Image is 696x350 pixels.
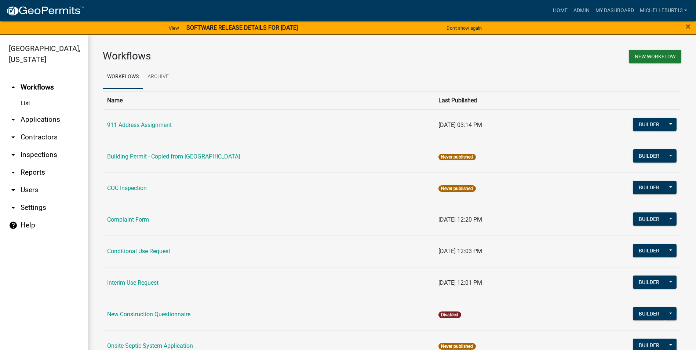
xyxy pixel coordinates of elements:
[107,342,193,349] a: Onsite Septic System Application
[438,311,461,318] span: Disabled
[107,248,170,255] a: Conditional Use Request
[686,21,690,32] span: ×
[633,118,665,131] button: Builder
[438,343,475,350] span: Never published
[166,22,182,34] a: View
[107,153,240,160] a: Building Permit - Copied from [GEOGRAPHIC_DATA]
[143,65,173,89] a: Archive
[186,24,298,31] strong: SOFTWARE RELEASE DETAILS FOR [DATE]
[103,50,387,62] h3: Workflows
[633,212,665,226] button: Builder
[633,181,665,194] button: Builder
[438,248,482,255] span: [DATE] 12:03 PM
[9,133,18,142] i: arrow_drop_down
[107,311,190,318] a: New Construction Questionnaire
[438,279,482,286] span: [DATE] 12:01 PM
[593,4,637,18] a: My Dashboard
[9,221,18,230] i: help
[434,91,557,109] th: Last Published
[107,216,149,223] a: Complaint Form
[438,121,482,128] span: [DATE] 03:14 PM
[9,203,18,212] i: arrow_drop_down
[633,244,665,257] button: Builder
[629,50,681,63] button: New Workflow
[637,4,690,18] a: michelleburt13
[107,279,158,286] a: Interim Use Request
[633,149,665,163] button: Builder
[686,22,690,31] button: Close
[107,121,172,128] a: 911 Address Assignment
[103,65,143,89] a: Workflows
[438,154,475,160] span: Never published
[438,185,475,192] span: Never published
[103,91,434,109] th: Name
[550,4,571,18] a: Home
[9,115,18,124] i: arrow_drop_down
[633,307,665,320] button: Builder
[444,22,485,34] button: Don't show again
[438,216,482,223] span: [DATE] 12:20 PM
[9,168,18,177] i: arrow_drop_down
[571,4,593,18] a: Admin
[9,83,18,92] i: arrow_drop_up
[107,185,147,192] a: COC Inspection
[9,186,18,194] i: arrow_drop_down
[9,150,18,159] i: arrow_drop_down
[633,276,665,289] button: Builder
